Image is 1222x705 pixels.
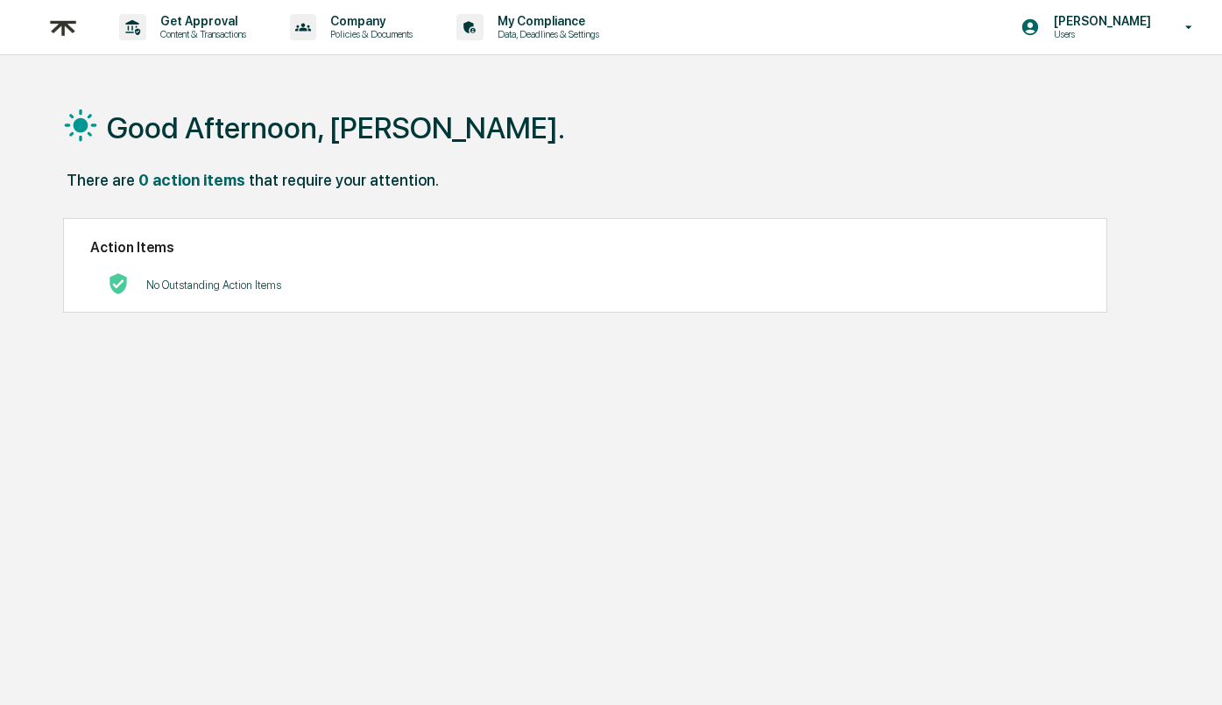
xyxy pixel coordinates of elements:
p: Policies & Documents [316,28,421,40]
p: Company [316,14,421,28]
img: No Actions logo [108,273,129,294]
div: that require your attention. [249,171,439,189]
h1: Good Afternoon, [PERSON_NAME]. [107,110,565,145]
p: Users [1040,28,1160,40]
h2: Action Items [90,239,1080,256]
p: Data, Deadlines & Settings [484,28,608,40]
p: Get Approval [146,14,255,28]
p: [PERSON_NAME] [1040,14,1160,28]
p: No Outstanding Action Items [146,278,281,292]
div: There are [67,171,135,189]
img: logo [42,6,84,49]
p: My Compliance [484,14,608,28]
p: Content & Transactions [146,28,255,40]
div: 0 action items [138,171,245,189]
